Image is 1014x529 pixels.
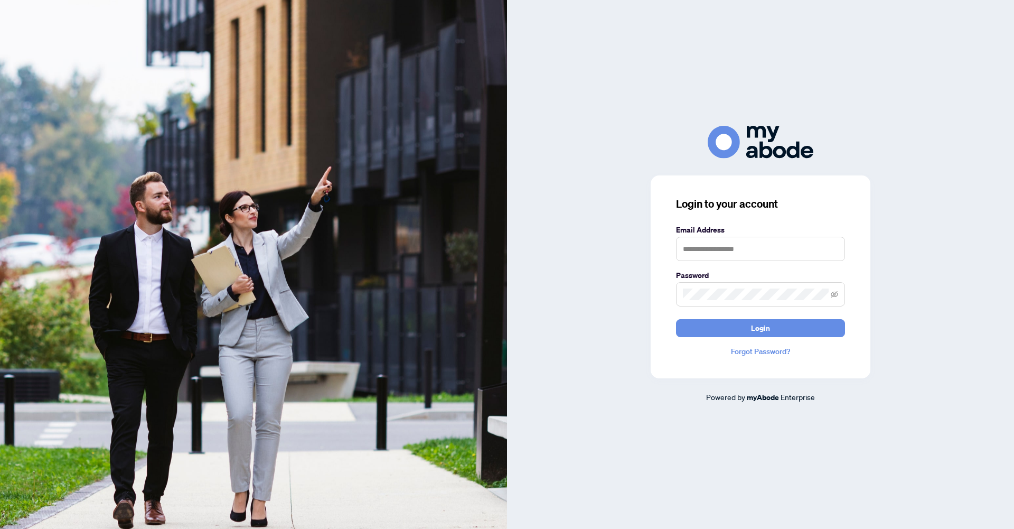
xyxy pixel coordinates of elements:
h3: Login to your account [676,197,845,211]
img: ma-logo [708,126,813,158]
label: Password [676,270,845,281]
span: Powered by [706,392,745,402]
label: Email Address [676,224,845,236]
span: Login [751,320,770,337]
a: myAbode [747,392,779,403]
a: Forgot Password? [676,346,845,357]
span: Enterprise [781,392,815,402]
button: Login [676,319,845,337]
span: eye-invisible [831,291,838,298]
